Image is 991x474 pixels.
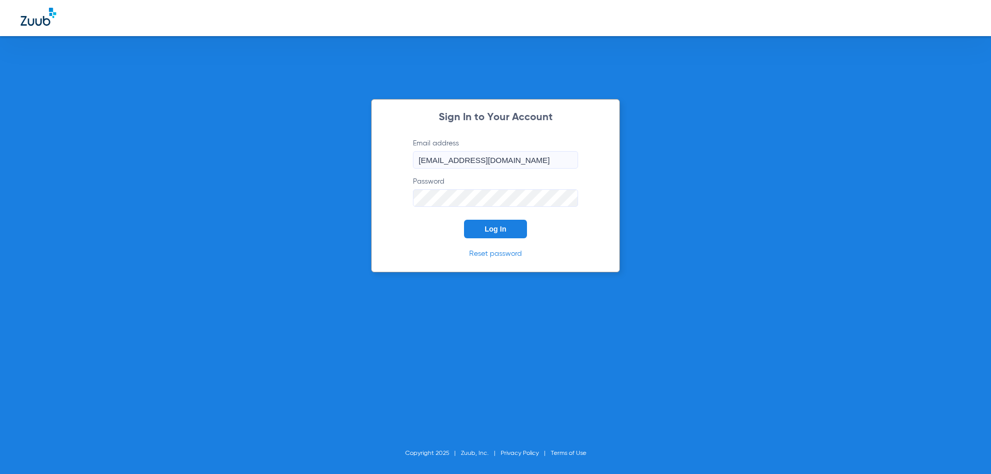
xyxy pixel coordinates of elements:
[413,189,578,207] input: Password
[413,151,578,169] input: Email address
[501,450,539,456] a: Privacy Policy
[469,250,522,257] a: Reset password
[551,450,586,456] a: Terms of Use
[397,112,594,123] h2: Sign In to Your Account
[939,424,991,474] iframe: Chat Widget
[485,225,506,233] span: Log In
[464,220,527,238] button: Log In
[413,138,578,169] label: Email address
[413,176,578,207] label: Password
[21,8,56,26] img: Zuub Logo
[461,448,501,459] li: Zuub, Inc.
[405,448,461,459] li: Copyright 2025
